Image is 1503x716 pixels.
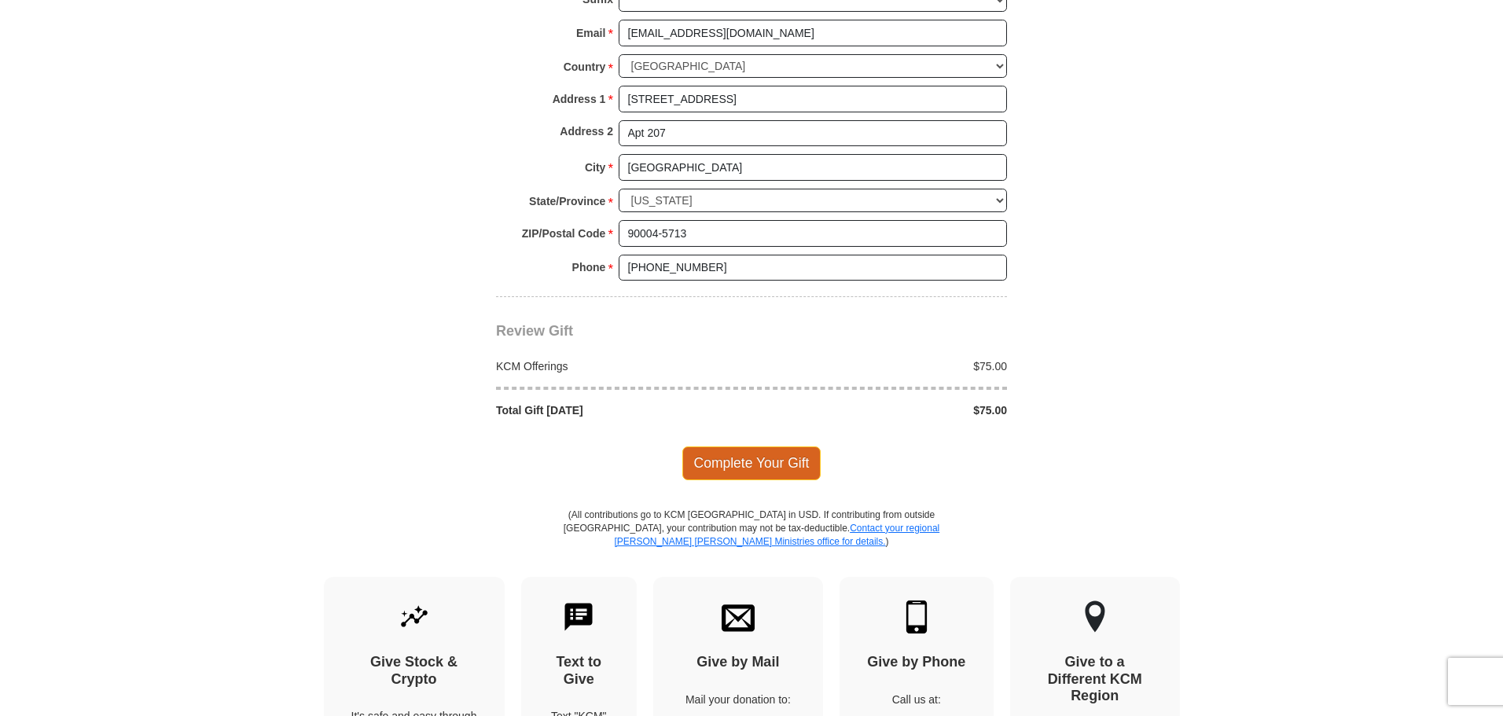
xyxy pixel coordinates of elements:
[722,600,755,633] img: envelope.svg
[522,222,606,244] strong: ZIP/Postal Code
[549,654,610,688] h4: Text to Give
[496,323,573,339] span: Review Gift
[867,654,966,671] h4: Give by Phone
[682,446,821,479] span: Complete Your Gift
[529,190,605,212] strong: State/Province
[585,156,605,178] strong: City
[576,22,605,44] strong: Email
[751,358,1016,374] div: $75.00
[681,692,796,707] p: Mail your donation to:
[553,88,606,110] strong: Address 1
[900,600,933,633] img: mobile.svg
[488,358,752,374] div: KCM Offerings
[572,256,606,278] strong: Phone
[351,654,477,688] h4: Give Stock & Crypto
[751,402,1016,418] div: $75.00
[488,402,752,418] div: Total Gift [DATE]
[398,600,431,633] img: give-by-stock.svg
[614,523,939,547] a: Contact your regional [PERSON_NAME] [PERSON_NAME] Ministries office for details.
[681,654,796,671] h4: Give by Mail
[560,120,613,142] strong: Address 2
[867,692,966,707] p: Call us at:
[563,509,940,577] p: (All contributions go to KCM [GEOGRAPHIC_DATA] in USD. If contributing from outside [GEOGRAPHIC_D...
[1084,600,1106,633] img: other-region
[1038,654,1152,705] h4: Give to a Different KCM Region
[564,56,606,78] strong: Country
[562,600,595,633] img: text-to-give.svg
